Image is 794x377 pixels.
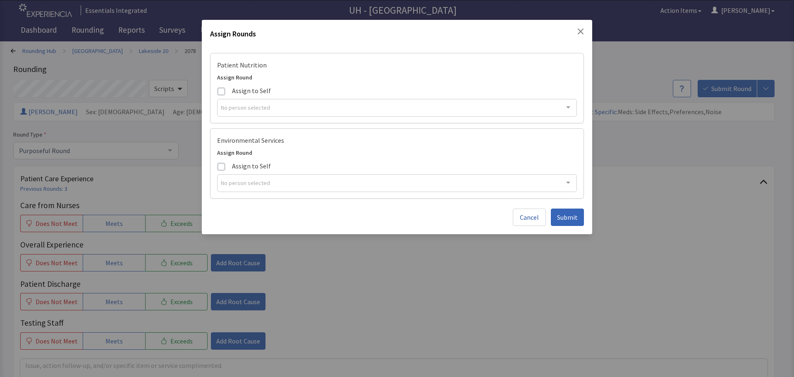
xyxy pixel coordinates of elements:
span: No person selected [221,103,270,112]
button: Cancel [513,209,546,226]
div: Environmental Services [217,135,577,145]
span: Cancel [520,212,539,222]
label: Assign to Self [217,162,284,170]
h2: Assign Rounds [210,28,256,43]
label: Assign to Self [217,86,284,95]
button: Close [577,28,584,35]
div: Assign Round [217,73,577,82]
button: Submit [551,209,584,226]
span: No person selected [221,178,270,187]
div: Assign Round [217,149,577,157]
div: Patient Nutrition [217,60,577,70]
span: Submit [557,212,578,222]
